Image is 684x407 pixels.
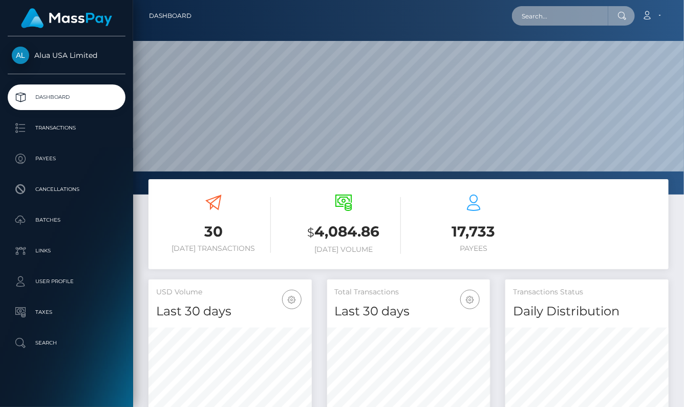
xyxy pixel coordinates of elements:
[512,6,608,26] input: Search...
[8,177,125,202] a: Cancellations
[156,303,304,320] h4: Last 30 days
[8,269,125,294] a: User Profile
[308,225,315,240] small: $
[286,245,401,254] h6: [DATE] Volume
[416,222,531,242] h3: 17,733
[12,182,121,197] p: Cancellations
[416,244,531,253] h6: Payees
[8,330,125,356] a: Search
[12,151,121,166] p: Payees
[8,299,125,325] a: Taxes
[156,287,304,297] h5: USD Volume
[156,222,271,242] h3: 30
[12,335,121,351] p: Search
[12,274,121,289] p: User Profile
[335,287,483,297] h5: Total Transactions
[12,243,121,259] p: Links
[8,238,125,264] a: Links
[8,84,125,110] a: Dashboard
[286,222,401,243] h3: 4,084.86
[21,8,112,28] img: MassPay Logo
[149,5,191,27] a: Dashboard
[12,47,29,64] img: Alua USA Limited
[12,305,121,320] p: Taxes
[12,90,121,105] p: Dashboard
[8,115,125,141] a: Transactions
[335,303,483,320] h4: Last 30 days
[12,120,121,136] p: Transactions
[513,287,661,297] h5: Transactions Status
[513,303,661,320] h4: Daily Distribution
[8,146,125,172] a: Payees
[156,244,271,253] h6: [DATE] Transactions
[8,51,125,60] span: Alua USA Limited
[8,207,125,233] a: Batches
[12,212,121,228] p: Batches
